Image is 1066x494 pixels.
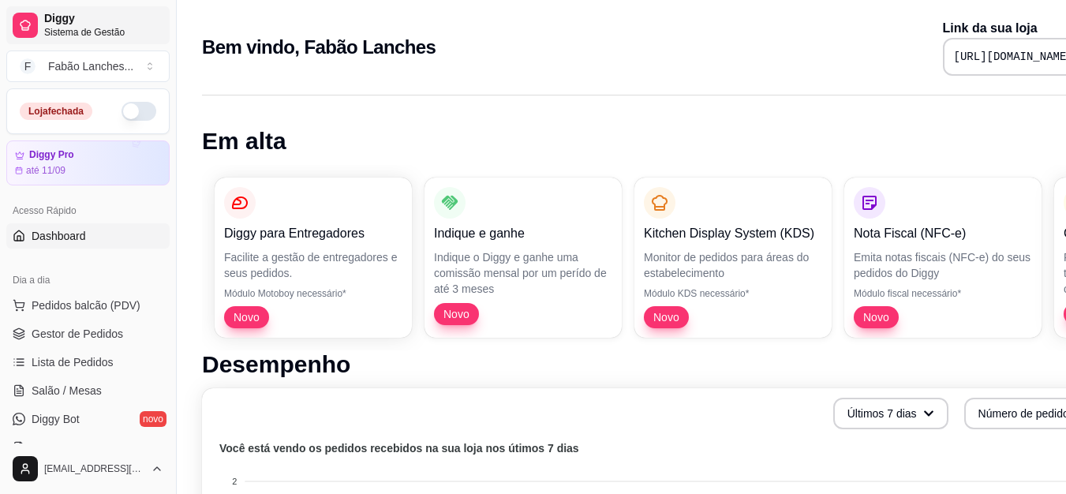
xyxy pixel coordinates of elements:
[20,103,92,120] div: Loja fechada
[644,224,822,243] p: Kitchen Display System (KDS)
[26,164,65,177] article: até 11/09
[48,58,133,74] div: Fabão Lanches ...
[32,383,102,399] span: Salão / Mesas
[634,178,832,338] button: Kitchen Display System (KDS)Monitor de pedidos para áreas do estabelecimentoMódulo KDS necessário...
[219,442,579,455] text: Você está vendo os pedidos recebidos na sua loja nos útimos 7 dias
[437,306,476,322] span: Novo
[20,58,36,74] span: F
[32,440,54,455] span: KDS
[854,287,1032,300] p: Módulo fiscal necessário*
[32,411,80,427] span: Diggy Bot
[6,378,170,403] a: Salão / Mesas
[644,287,822,300] p: Módulo KDS necessário*
[224,249,402,281] p: Facilite a gestão de entregadores e seus pedidos.
[434,224,612,243] p: Indique e ganhe
[32,228,86,244] span: Dashboard
[6,321,170,346] a: Gestor de Pedidos
[32,298,140,313] span: Pedidos balcão (PDV)
[6,435,170,460] a: KDS
[44,12,163,26] span: Diggy
[224,224,402,243] p: Diggy para Entregadores
[32,326,123,342] span: Gestor de Pedidos
[844,178,1042,338] button: Nota Fiscal (NFC-e)Emita notas fiscais (NFC-e) do seus pedidos do DiggyMódulo fiscal necessário*Novo
[6,293,170,318] button: Pedidos balcão (PDV)
[44,26,163,39] span: Sistema de Gestão
[857,309,896,325] span: Novo
[6,140,170,185] a: Diggy Proaté 11/09
[425,178,622,338] button: Indique e ganheIndique o Diggy e ganhe uma comissão mensal por um perído de até 3 mesesNovo
[6,51,170,82] button: Select a team
[854,224,1032,243] p: Nota Fiscal (NFC-e)
[44,462,144,475] span: [EMAIL_ADDRESS][DOMAIN_NAME]
[6,268,170,293] div: Dia a dia
[6,223,170,249] a: Dashboard
[227,309,266,325] span: Novo
[32,354,114,370] span: Lista de Pedidos
[6,198,170,223] div: Acesso Rápido
[122,102,156,121] button: Alterar Status
[6,406,170,432] a: Diggy Botnovo
[224,287,402,300] p: Módulo Motoboy necessário*
[644,249,822,281] p: Monitor de pedidos para áreas do estabelecimento
[215,178,412,338] button: Diggy para EntregadoresFacilite a gestão de entregadores e seus pedidos.Módulo Motoboy necessário...
[434,249,612,297] p: Indique o Diggy e ganhe uma comissão mensal por um perído de até 3 meses
[6,6,170,44] a: DiggySistema de Gestão
[6,450,170,488] button: [EMAIL_ADDRESS][DOMAIN_NAME]
[6,350,170,375] a: Lista de Pedidos
[647,309,686,325] span: Novo
[202,35,436,60] h2: Bem vindo, Fabão Lanches
[232,477,237,486] tspan: 2
[29,149,74,161] article: Diggy Pro
[854,249,1032,281] p: Emita notas fiscais (NFC-e) do seus pedidos do Diggy
[833,398,948,429] button: Últimos 7 dias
